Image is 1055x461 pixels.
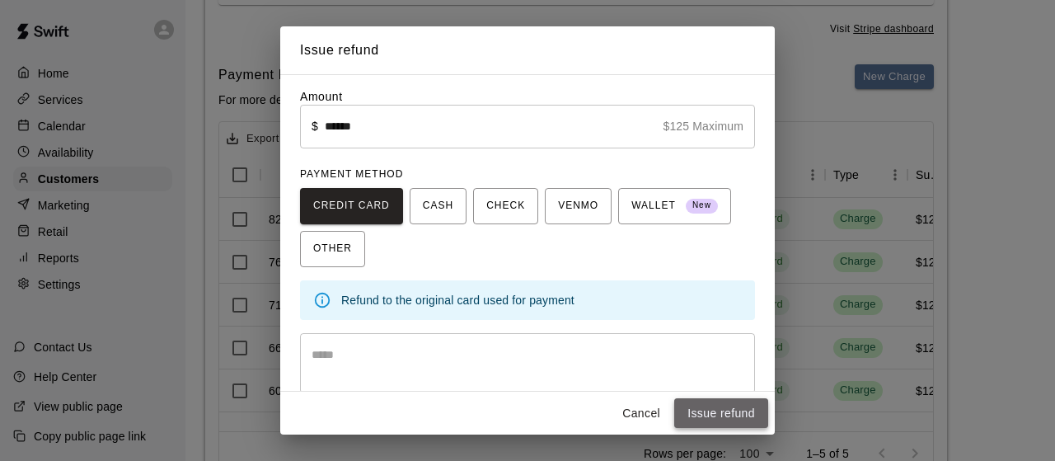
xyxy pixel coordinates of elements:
[300,168,403,180] span: PAYMENT METHOD
[300,231,365,267] button: OTHER
[473,188,538,224] button: CHECK
[300,90,343,103] label: Amount
[486,193,525,219] span: CHECK
[312,118,318,134] p: $
[618,188,731,224] button: WALLET New
[423,193,453,219] span: CASH
[313,193,390,219] span: CREDIT CARD
[663,118,743,134] p: $125 Maximum
[280,26,775,74] h2: Issue refund
[300,188,403,224] button: CREDIT CARD
[545,188,612,224] button: VENMO
[615,398,668,429] button: Cancel
[313,236,352,262] span: OTHER
[631,193,718,219] span: WALLET
[410,188,467,224] button: CASH
[341,285,742,315] div: Refund to the original card used for payment
[686,195,718,217] span: New
[558,193,598,219] span: VENMO
[674,398,768,429] button: Issue refund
